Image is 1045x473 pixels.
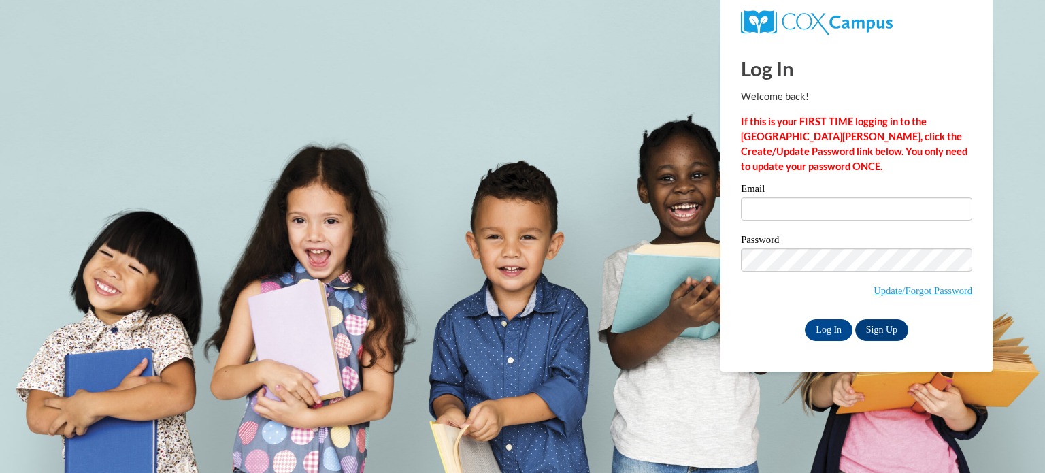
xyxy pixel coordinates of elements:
[741,116,967,172] strong: If this is your FIRST TIME logging in to the [GEOGRAPHIC_DATA][PERSON_NAME], click the Create/Upd...
[741,235,972,248] label: Password
[805,319,852,341] input: Log In
[741,16,893,27] a: COX Campus
[855,319,908,341] a: Sign Up
[874,285,972,296] a: Update/Forgot Password
[741,89,972,104] p: Welcome back!
[741,184,972,197] label: Email
[741,10,893,35] img: COX Campus
[741,54,972,82] h1: Log In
